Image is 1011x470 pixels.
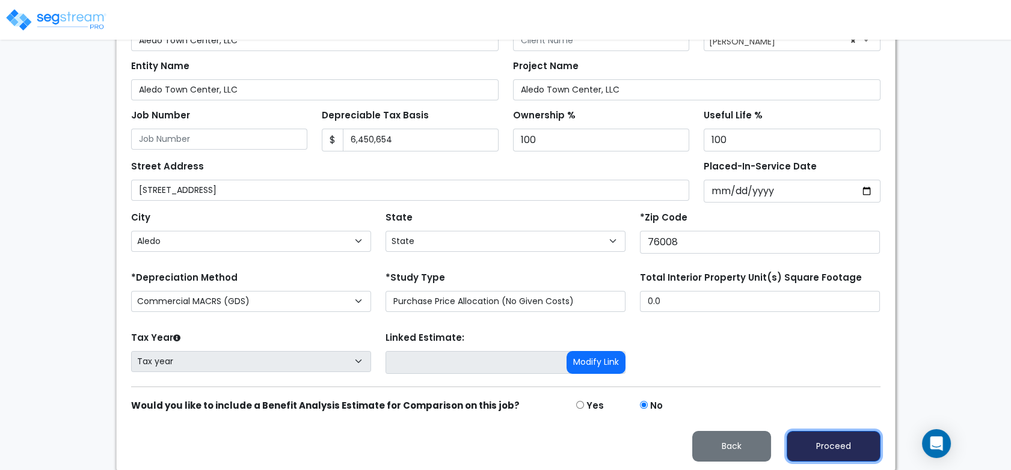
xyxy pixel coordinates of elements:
[131,160,204,174] label: Street Address
[850,32,856,49] span: ×
[386,271,445,285] label: *Study Type
[683,438,781,453] a: Back
[513,109,576,123] label: Ownership %
[704,109,763,123] label: Useful Life %
[704,30,880,51] span: Rafael Ferrales
[704,129,880,151] input: Useful Life %
[513,60,579,73] label: Project Name
[131,211,150,225] label: City
[640,271,862,285] label: Total Interior Property Unit(s) Square Footage
[640,231,880,254] input: Zip Code
[640,211,687,225] label: *Zip Code
[131,79,499,100] input: Entity Name
[640,291,880,312] input: total square foot
[5,8,107,32] img: logo_pro_r.png
[586,399,604,413] label: Yes
[131,30,499,51] input: Property Name
[343,129,499,151] input: 0.00
[322,129,343,151] span: $
[131,109,190,123] label: Job Number
[131,271,238,285] label: *Depreciation Method
[787,431,880,462] button: Proceed
[513,129,690,151] input: Ownership %
[131,60,189,73] label: Entity Name
[704,160,817,174] label: Placed-In-Service Date
[131,399,520,412] strong: Would you like to include a Benefit Analysis Estimate for Comparison on this job?
[650,399,663,413] label: No
[513,79,880,100] input: Project Name
[131,331,180,345] label: Tax Year
[322,109,429,123] label: Depreciable Tax Basis
[131,180,690,201] input: Street Address
[131,129,308,150] input: Job Number
[386,211,413,225] label: State
[513,30,690,51] input: Client Name
[704,31,880,50] span: Rafael Ferrales
[692,431,771,462] button: Back
[922,429,951,458] div: Open Intercom Messenger
[386,331,464,345] label: Linked Estimate:
[567,351,625,374] button: Modify Link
